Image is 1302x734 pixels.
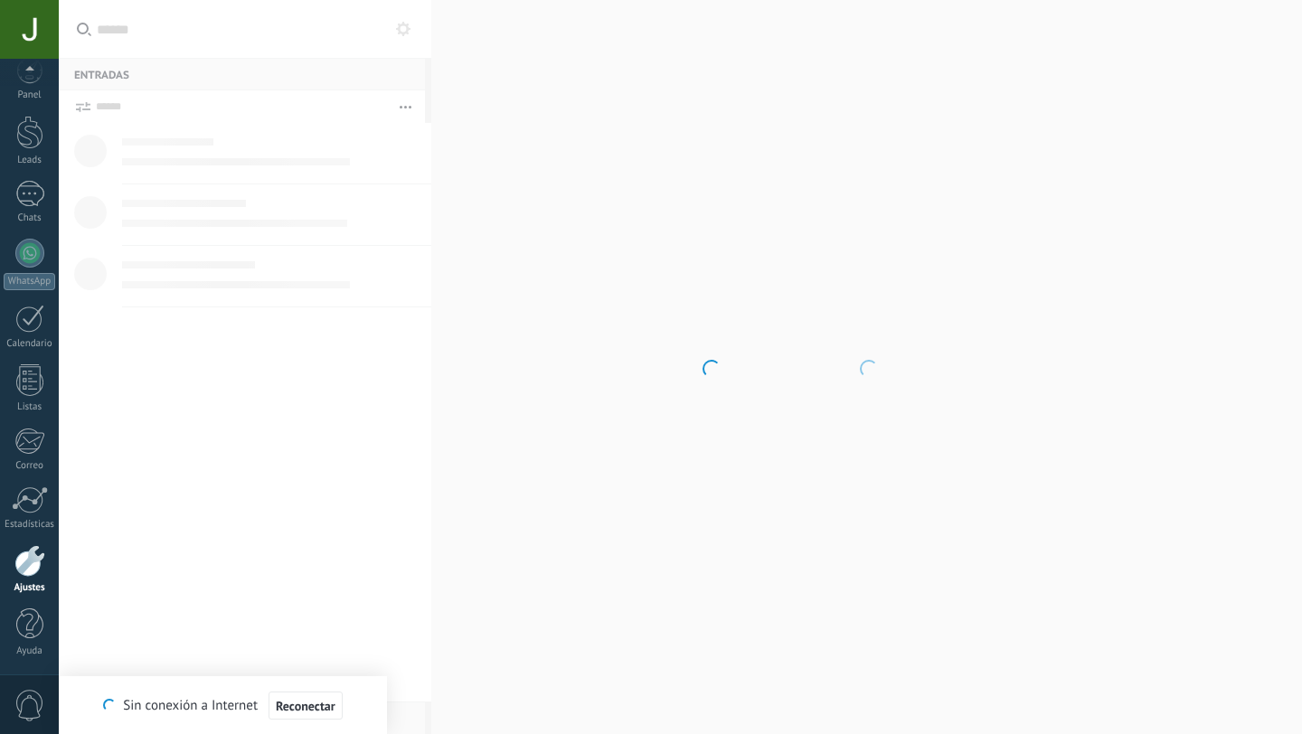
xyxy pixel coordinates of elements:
[4,519,56,531] div: Estadísticas
[4,155,56,166] div: Leads
[4,401,56,413] div: Listas
[4,212,56,224] div: Chats
[4,582,56,594] div: Ajustes
[4,89,56,101] div: Panel
[269,692,343,720] button: Reconectar
[4,460,56,472] div: Correo
[276,700,335,712] span: Reconectar
[4,273,55,290] div: WhatsApp
[4,338,56,350] div: Calendario
[4,645,56,657] div: Ayuda
[103,691,342,720] div: Sin conexión a Internet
